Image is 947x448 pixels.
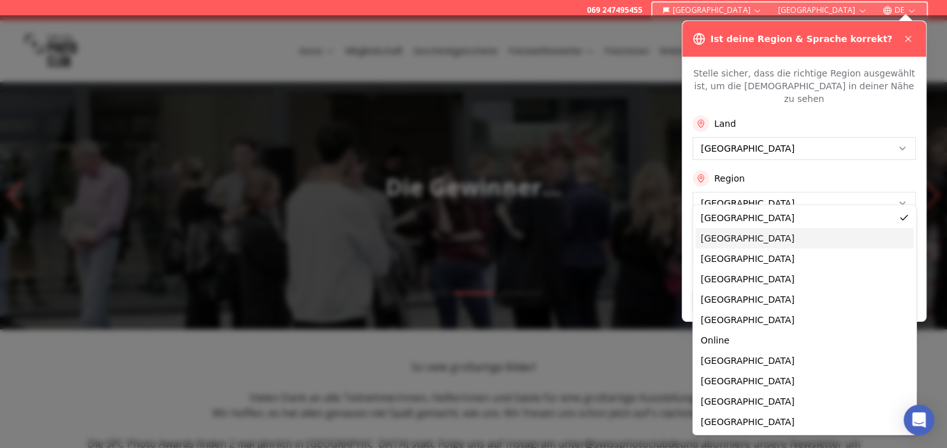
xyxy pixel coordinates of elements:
[701,356,795,366] span: [GEOGRAPHIC_DATA]
[701,213,795,223] span: [GEOGRAPHIC_DATA]
[701,274,795,284] span: [GEOGRAPHIC_DATA]
[701,376,795,386] span: [GEOGRAPHIC_DATA]
[701,233,795,243] span: [GEOGRAPHIC_DATA]
[701,315,795,325] span: [GEOGRAPHIC_DATA]
[701,294,795,305] span: [GEOGRAPHIC_DATA]
[701,254,795,264] span: [GEOGRAPHIC_DATA]
[701,417,795,427] span: [GEOGRAPHIC_DATA]
[701,396,795,407] span: [GEOGRAPHIC_DATA]
[701,335,730,345] span: Online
